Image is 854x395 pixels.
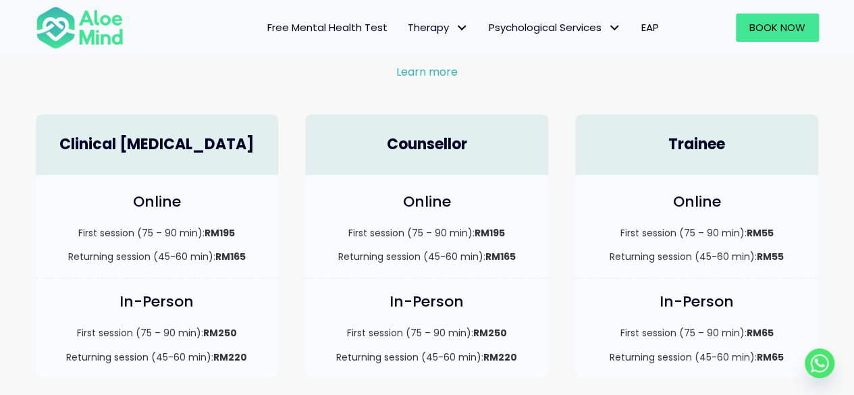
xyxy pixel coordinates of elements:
[49,292,265,313] h4: In-Person
[49,350,265,363] p: Returning session (45-60 min):
[757,350,784,363] strong: RM65
[319,292,535,313] h4: In-Person
[485,250,515,263] strong: RM165
[49,134,265,155] h4: Clinical [MEDICAL_DATA]
[267,20,388,34] span: Free Mental Health Test
[589,292,805,313] h4: In-Person
[319,350,535,363] p: Returning session (45-60 min):
[36,5,124,50] img: Aloe mind Logo
[805,348,834,378] a: Whatsapp
[747,326,774,340] strong: RM65
[475,226,505,240] strong: RM195
[736,14,819,42] a: Book Now
[483,350,517,363] strong: RM220
[452,18,472,38] span: Therapy: submenu
[589,226,805,240] p: First session (75 – 90 min):
[49,326,265,340] p: First session (75 – 90 min):
[749,20,805,34] span: Book Now
[319,226,535,240] p: First session (75 – 90 min):
[489,20,621,34] span: Psychological Services
[49,226,265,240] p: First session (75 – 90 min):
[631,14,669,42] a: EAP
[319,192,535,213] h4: Online
[213,350,247,363] strong: RM220
[757,250,784,263] strong: RM55
[589,134,805,155] h4: Trainee
[319,326,535,340] p: First session (75 – 90 min):
[319,250,535,263] p: Returning session (45-60 min):
[141,14,669,42] nav: Menu
[319,134,535,155] h4: Counsellor
[589,350,805,363] p: Returning session (45-60 min):
[589,250,805,263] p: Returning session (45-60 min):
[396,64,458,80] a: Learn more
[215,250,246,263] strong: RM165
[205,226,235,240] strong: RM195
[747,226,774,240] strong: RM55
[589,326,805,340] p: First session (75 – 90 min):
[203,326,237,340] strong: RM250
[408,20,469,34] span: Therapy
[641,20,659,34] span: EAP
[605,18,624,38] span: Psychological Services: submenu
[589,192,805,213] h4: Online
[49,250,265,263] p: Returning session (45-60 min):
[479,14,631,42] a: Psychological ServicesPsychological Services: submenu
[398,14,479,42] a: TherapyTherapy: submenu
[49,192,265,213] h4: Online
[257,14,398,42] a: Free Mental Health Test
[473,326,506,340] strong: RM250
